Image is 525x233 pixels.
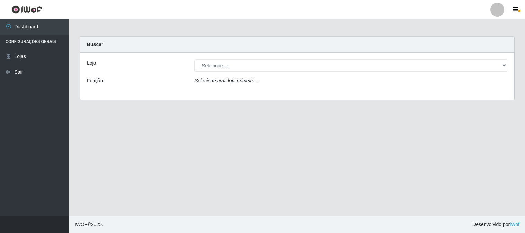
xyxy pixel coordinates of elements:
[75,222,88,227] span: IWOF
[87,59,96,67] label: Loja
[87,77,103,84] label: Função
[510,222,519,227] a: iWof
[75,221,103,228] span: © 2025 .
[472,221,519,228] span: Desenvolvido por
[87,41,103,47] strong: Buscar
[194,78,258,83] i: Selecione uma loja primeiro...
[11,5,42,14] img: CoreUI Logo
